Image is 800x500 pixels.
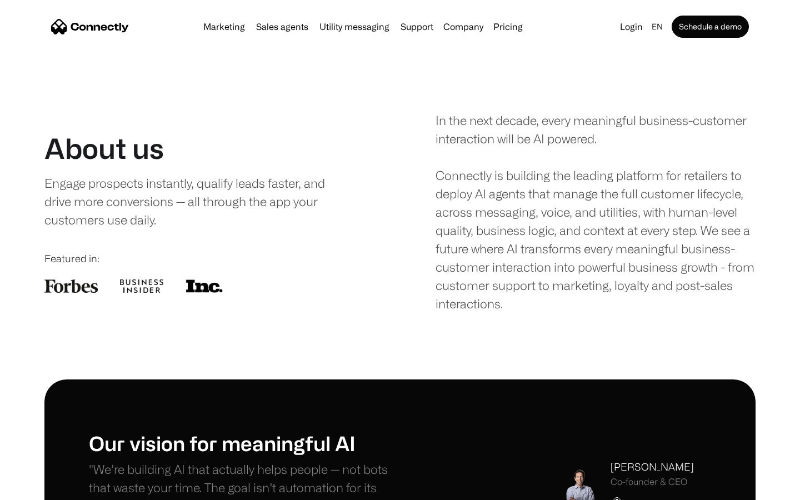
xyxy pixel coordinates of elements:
div: Co-founder & CEO [611,477,694,487]
a: Sales agents [252,22,313,31]
a: Marketing [199,22,249,31]
a: Utility messaging [315,22,394,31]
div: en [652,19,663,34]
a: Pricing [489,22,527,31]
h1: About us [44,132,164,165]
div: Company [440,19,487,34]
div: Company [443,19,483,34]
h1: Our vision for meaningful AI [89,431,400,455]
div: [PERSON_NAME] [611,459,694,474]
a: Schedule a demo [672,16,749,38]
ul: Language list [22,481,67,496]
div: Featured in: [44,251,364,266]
a: Support [396,22,438,31]
a: home [51,18,129,35]
div: In the next decade, every meaningful business-customer interaction will be AI powered. Connectly ... [436,111,756,313]
div: en [647,19,669,34]
div: Engage prospects instantly, qualify leads faster, and drive more conversions — all through the ap... [44,174,348,229]
a: Login [616,19,647,34]
aside: Language selected: English [11,479,67,496]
